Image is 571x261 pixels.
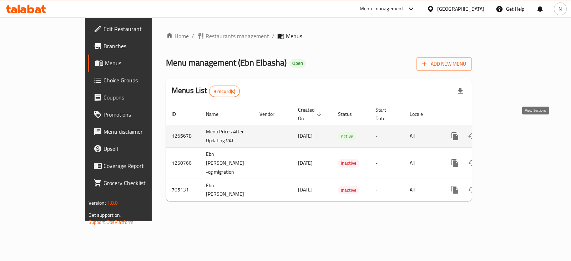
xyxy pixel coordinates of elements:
[360,5,404,13] div: Menu-management
[338,159,359,167] span: Inactive
[103,179,175,187] span: Grocery Checklist
[88,89,180,106] a: Coupons
[416,57,472,71] button: Add New Menu
[259,110,284,118] span: Vendor
[446,181,464,198] button: more
[166,179,200,201] td: 705131
[289,59,306,68] div: Open
[209,88,240,95] span: 3 record(s)
[298,106,324,123] span: Created On
[437,5,484,13] div: [GEOGRAPHIC_DATA]
[298,131,313,140] span: [DATE]
[192,32,194,40] li: /
[206,110,228,118] span: Name
[103,110,175,119] span: Promotions
[88,174,180,191] a: Grocery Checklist
[103,76,175,85] span: Choice Groups
[375,106,395,123] span: Start Date
[464,128,481,145] button: Change Status
[88,55,180,72] a: Menus
[338,132,356,140] span: Active
[166,147,200,179] td: 1250766
[88,140,180,157] a: Upsell
[404,147,441,179] td: All
[107,198,118,208] span: 1.0.0
[200,179,254,201] td: Ebn [PERSON_NAME]
[441,103,521,125] th: Actions
[410,110,432,118] span: Locale
[446,154,464,172] button: more
[89,217,134,227] a: Support.OpsPlatform
[166,55,287,71] span: Menu management ( Ebn Elbasha )
[559,5,562,13] span: N
[103,162,175,170] span: Coverage Report
[272,32,274,40] li: /
[370,125,404,147] td: -
[89,198,106,208] span: Version:
[103,144,175,153] span: Upsell
[88,157,180,174] a: Coverage Report
[105,59,175,67] span: Menus
[103,127,175,136] span: Menu disclaimer
[88,37,180,55] a: Branches
[206,32,269,40] span: Restaurants management
[338,159,359,168] div: Inactive
[370,179,404,201] td: -
[200,125,254,147] td: Menu Prices After Updating VAT
[89,210,121,220] span: Get support on:
[166,32,472,40] nav: breadcrumb
[172,110,185,118] span: ID
[404,125,441,147] td: All
[464,154,481,172] button: Change Status
[166,125,200,147] td: 1265678
[370,147,404,179] td: -
[209,86,240,97] div: Total records count
[88,20,180,37] a: Edit Restaurant
[446,128,464,145] button: more
[103,25,175,33] span: Edit Restaurant
[197,32,269,40] a: Restaurants management
[289,60,306,66] span: Open
[286,32,302,40] span: Menus
[166,103,521,201] table: enhanced table
[103,42,175,50] span: Branches
[298,158,313,168] span: [DATE]
[452,83,469,100] div: Export file
[88,123,180,140] a: Menu disclaimer
[172,85,240,97] h2: Menus List
[200,147,254,179] td: Ebn [PERSON_NAME] -cg migration
[103,93,175,102] span: Coupons
[422,60,466,68] span: Add New Menu
[298,185,313,194] span: [DATE]
[404,179,441,201] td: All
[88,106,180,123] a: Promotions
[338,186,359,194] span: Inactive
[88,72,180,89] a: Choice Groups
[464,181,481,198] button: Change Status
[338,110,361,118] span: Status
